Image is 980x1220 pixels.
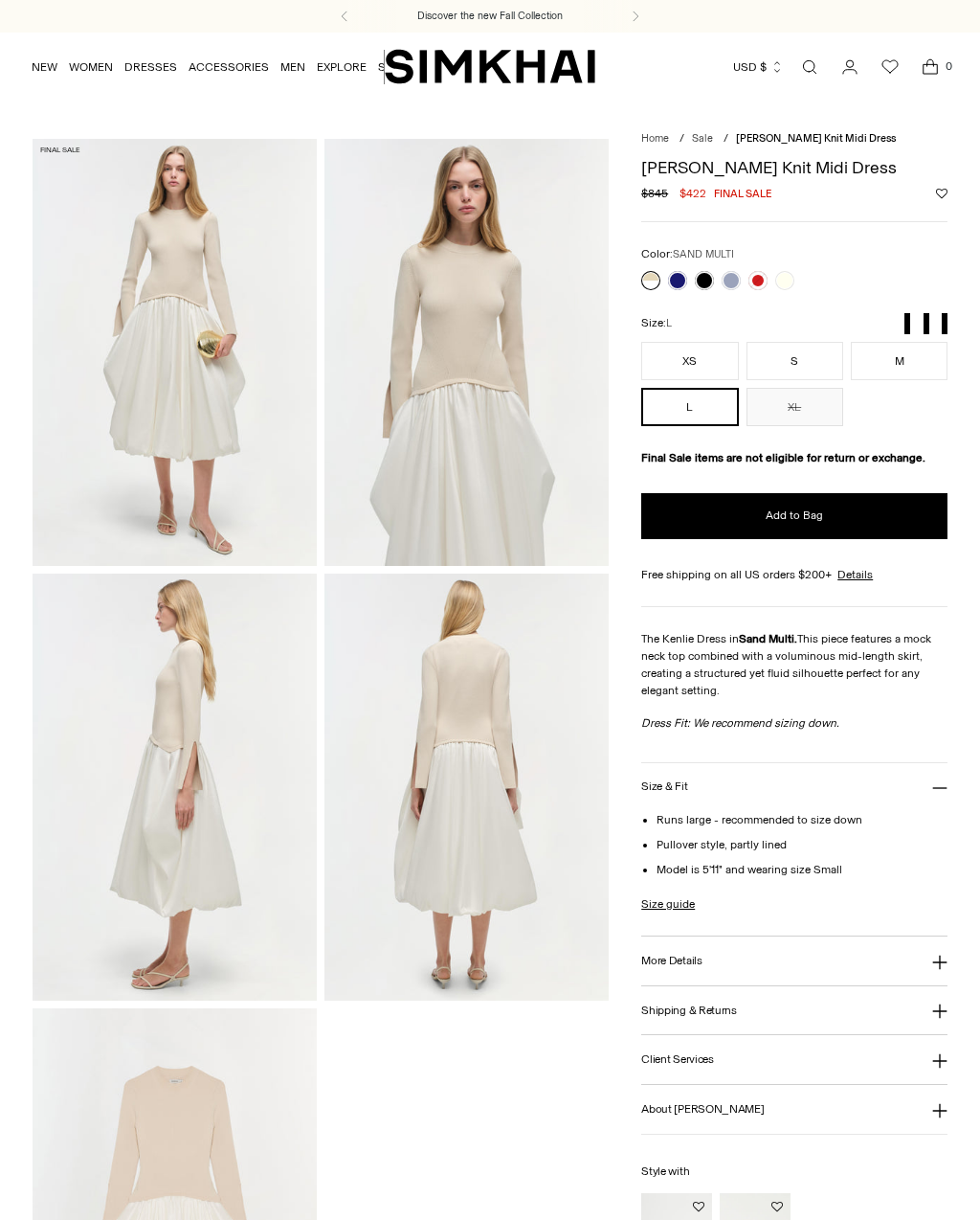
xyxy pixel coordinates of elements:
a: EXPLORE [317,46,367,88]
a: Go to the account page [831,48,869,86]
button: USD $ [733,46,784,88]
label: Color: [641,245,734,263]
s: $845 [641,185,668,202]
button: Add to Wishlist [771,1201,783,1212]
a: WOMEN [69,46,113,88]
button: L [641,388,738,426]
img: Kenlie Taffeta Knit Midi Dress [324,574,609,1001]
img: Kenlie Taffeta Knit Midi Dress [33,574,317,1001]
li: Pullover style, partly lined [657,836,947,853]
a: Open search modal [791,48,829,86]
a: SIMKHAI [385,48,595,85]
div: / [679,131,684,147]
div: Free shipping on all US orders $200+ [641,566,947,583]
a: NEW [32,46,57,88]
h6: Style with [641,1165,947,1178]
button: Size & Fit [641,763,947,812]
a: Discover the new Fall Collection [417,9,563,24]
span: Add to Bag [766,508,823,524]
div: / [724,131,728,147]
strong: Sand Multi. [739,632,797,645]
strong: Final Sale items are not eligible for return or exchange. [641,451,925,464]
h3: More Details [641,955,702,967]
li: Model is 5'11" and wearing size Small [657,861,947,878]
button: Add to Wishlist [693,1201,704,1212]
span: L [666,317,672,329]
a: Size guide [641,895,695,913]
img: Kenlie Taffeta Knit Midi Dress [33,139,317,566]
button: Add to Wishlist [936,188,947,199]
a: MEN [280,46,305,88]
a: SALE [378,46,407,88]
button: Add to Bag [641,493,947,539]
span: [PERSON_NAME] Knit Midi Dress [736,132,896,145]
em: Dress Fit: We recommend sizing down. [641,716,839,730]
span: SAND MULTI [673,248,734,260]
h3: Shipping & Returns [641,1005,737,1017]
a: Details [837,566,873,583]
h3: About [PERSON_NAME] [641,1103,764,1116]
span: $422 [679,185,706,202]
nav: breadcrumbs [641,131,947,147]
a: Open cart modal [911,48,949,86]
a: Home [641,132,669,145]
p: The Kenlie Dress in This piece features a mock neck top combined with a voluminous mid-length ski... [641,630,947,699]
button: More Details [641,937,947,985]
button: M [851,342,947,380]
label: Size: [641,314,672,332]
button: Shipping & Returns [641,986,947,1035]
button: S [746,342,843,380]
img: Kenlie Taffeta Knit Midi Dress [324,139,609,566]
button: Client Services [641,1035,947,1084]
h3: Client Services [641,1053,714,1066]
button: XS [641,342,738,380]
a: DRESSES [124,46,177,88]
a: Sale [692,132,713,145]
a: ACCESSORIES [189,46,269,88]
span: 0 [940,57,957,75]
li: Runs large - recommended to size down [657,811,947,828]
h1: [PERSON_NAME] Knit Midi Dress [641,159,947,176]
button: About [PERSON_NAME] [641,1085,947,1134]
button: XL [746,388,843,426]
h3: Size & Fit [641,780,687,793]
a: Wishlist [871,48,909,86]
